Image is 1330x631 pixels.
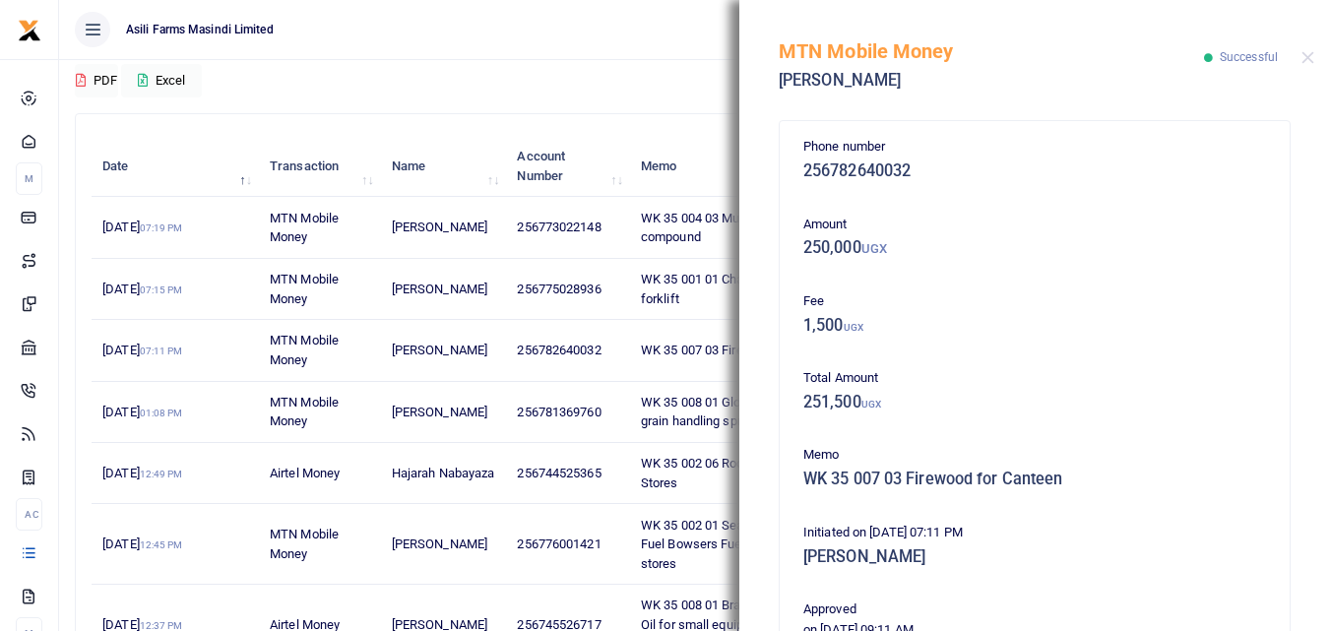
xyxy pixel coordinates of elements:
[102,405,182,419] span: [DATE]
[92,136,259,197] th: Date: activate to sort column descending
[140,408,183,418] small: 01:08 PM
[803,393,1266,412] h5: 251,500
[270,395,339,429] span: MTN Mobile Money
[16,498,42,531] li: Ac
[506,136,630,197] th: Account Number: activate to sort column ascending
[641,518,846,571] span: WK 35 002 01 Seals for Grain trucks Fuel Bowsers Fuel tanks Grain stores
[517,405,601,419] span: 256781369760
[18,22,41,36] a: logo-small logo-large logo-large
[392,405,487,419] span: [PERSON_NAME]
[270,466,340,480] span: Airtel Money
[803,599,1266,620] p: Approved
[102,466,182,480] span: [DATE]
[259,136,381,197] th: Transaction: activate to sort column ascending
[75,64,118,97] button: PDF
[16,162,42,195] li: M
[270,333,339,367] span: MTN Mobile Money
[517,343,601,357] span: 256782640032
[517,220,601,234] span: 256773022148
[121,64,202,97] button: Excel
[641,272,822,306] span: WK 35 001 01 Charges for hiring forklift
[803,470,1266,489] h5: WK 35 007 03 Firewood for Canteen
[392,343,487,357] span: [PERSON_NAME]
[1301,51,1314,64] button: Close
[102,536,182,551] span: [DATE]
[1220,50,1278,64] span: Successful
[861,241,887,256] small: UGX
[392,466,495,480] span: Hajarah Nabayaza
[861,399,881,410] small: UGX
[517,466,601,480] span: 256744525365
[140,222,183,233] small: 07:19 PM
[803,291,1266,312] p: Fee
[779,71,1204,91] h5: [PERSON_NAME]
[18,19,41,42] img: logo-small
[641,343,843,357] span: WK 35 007 03 Firewood for Canteen
[844,322,863,333] small: UGX
[803,523,1266,543] p: Initiated on [DATE] 07:11 PM
[803,137,1266,158] p: Phone number
[140,346,183,356] small: 07:11 PM
[140,284,183,295] small: 07:15 PM
[803,215,1266,235] p: Amount
[102,220,182,234] span: [DATE]
[803,316,1266,336] h5: 1,500
[270,272,339,306] span: MTN Mobile Money
[102,343,182,357] span: [DATE]
[381,136,507,197] th: Name: activate to sort column ascending
[803,161,1266,181] h5: 256782640032
[392,536,487,551] span: [PERSON_NAME]
[140,620,183,631] small: 12:37 PM
[803,445,1266,466] p: Memo
[270,211,339,245] span: MTN Mobile Money
[392,220,487,234] span: [PERSON_NAME]
[641,395,849,429] span: WK 35 008 01 Gloves and Masks for grain handling spraying team harvest
[630,136,861,197] th: Memo: activate to sort column ascending
[517,282,601,296] span: 256775028936
[118,21,282,38] span: Asili Farms Masindi Limited
[803,238,1266,258] h5: 250,000
[779,39,1204,63] h5: MTN Mobile Money
[102,282,182,296] span: [DATE]
[641,456,846,490] span: WK 35 002 06 Rodent Traps for MPF Stores
[803,547,1266,567] h5: [PERSON_NAME]
[392,282,487,296] span: [PERSON_NAME]
[140,539,183,550] small: 12:45 PM
[270,527,339,561] span: MTN Mobile Money
[641,211,835,245] span: WK 35 004 03 Murrum for Canteen compound
[803,368,1266,389] p: Total Amount
[140,469,183,479] small: 12:49 PM
[517,536,601,551] span: 256776001421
